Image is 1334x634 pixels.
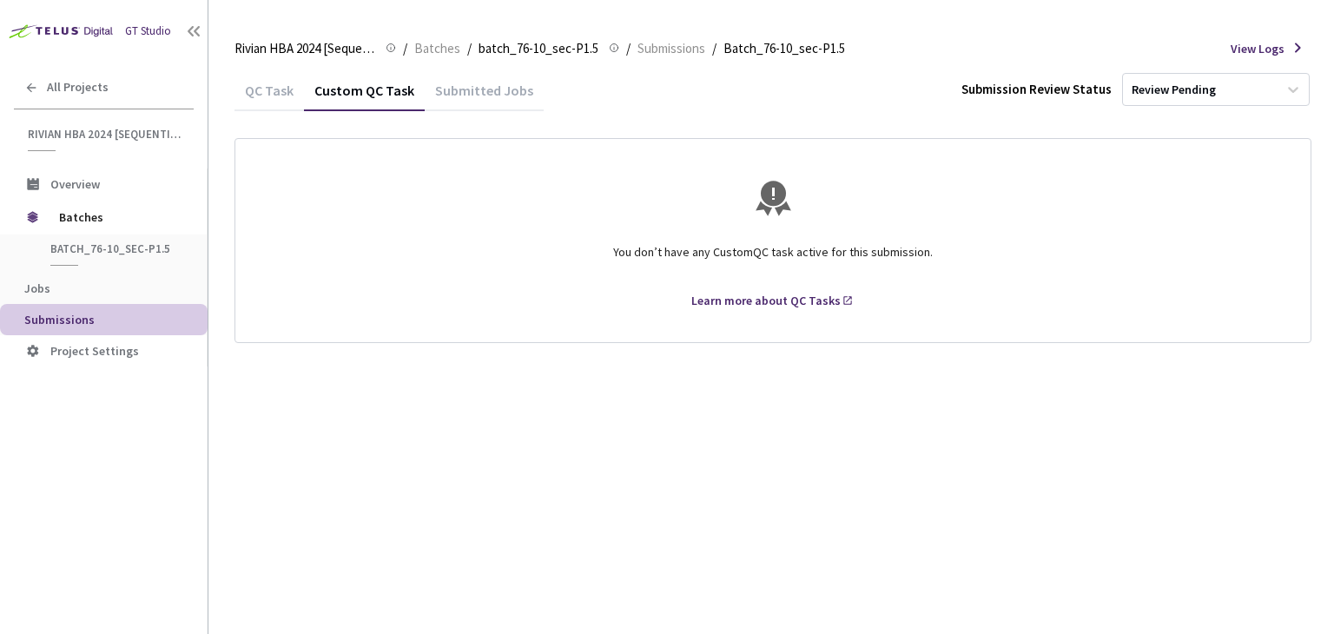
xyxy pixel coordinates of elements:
li: / [712,38,717,59]
li: / [403,38,407,59]
div: Submitted Jobs [425,82,544,111]
div: You don’t have any Custom QC task active for this submission. [256,229,1290,292]
span: View Logs [1231,40,1284,57]
a: Submissions [634,38,709,57]
span: Submissions [24,312,95,327]
span: batch_76-10_sec-P1.5 [50,241,179,256]
span: batch_76-10_sec-P1.5 [479,38,598,59]
span: All Projects [47,80,109,95]
div: GT Studio [125,23,171,40]
span: Rivian HBA 2024 [Sequential] [234,38,375,59]
div: Submission Review Status [961,80,1112,98]
li: / [467,38,472,59]
div: Custom QC Task [304,82,425,111]
span: Project Settings [50,343,139,359]
span: Overview [50,176,100,192]
div: Learn more about QC Tasks [691,292,841,309]
li: / [626,38,631,59]
span: Jobs [24,281,50,296]
span: Rivian HBA 2024 [Sequential] [28,127,183,142]
div: QC Task [234,82,304,111]
span: Batches [414,38,460,59]
span: Batches [59,200,178,234]
a: Batches [411,38,464,57]
span: Batch_76-10_sec-P1.5 [723,38,845,59]
span: Submissions [637,38,705,59]
div: Review Pending [1132,82,1216,98]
